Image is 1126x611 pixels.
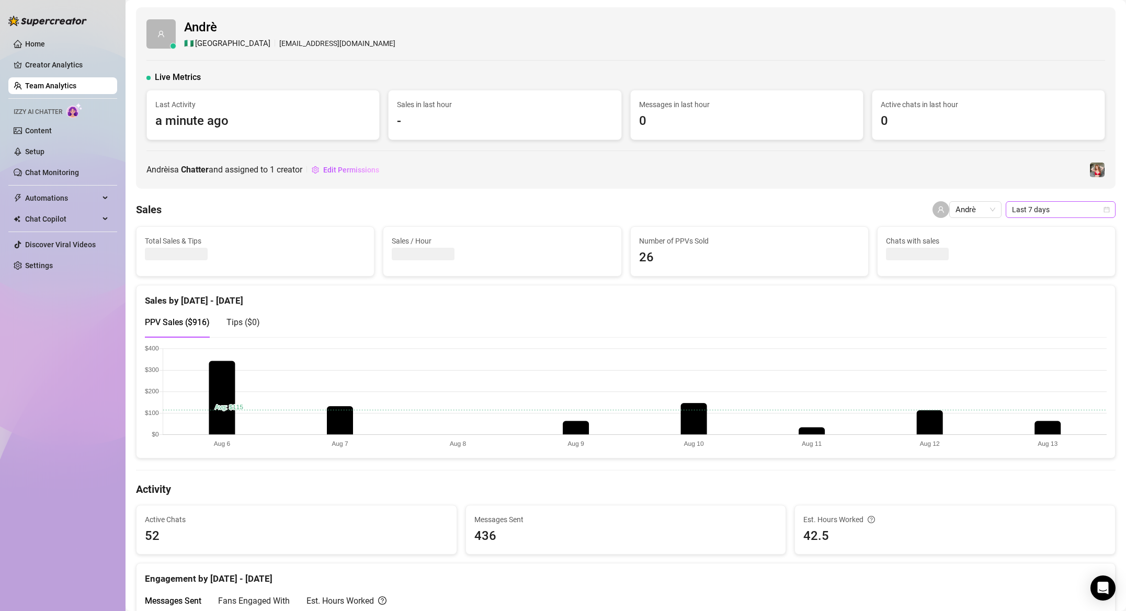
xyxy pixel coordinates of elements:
[474,514,778,525] span: Messages Sent
[397,111,612,131] span: -
[14,107,62,117] span: Izzy AI Chatter
[956,202,995,217] span: Andrè
[881,99,1096,110] span: Active chats in last hour
[145,317,210,327] span: PPV Sales ( $916 )
[155,71,201,84] span: Live Metrics
[25,147,44,156] a: Setup
[868,514,875,525] span: question-circle
[25,56,109,73] a: Creator Analytics
[184,18,395,38] span: Andrè
[639,99,855,110] span: Messages in last hour
[218,596,290,606] span: Fans Engaged With
[184,38,395,50] div: [EMAIL_ADDRESS][DOMAIN_NAME]
[184,38,194,50] span: 🇳🇬
[25,261,53,270] a: Settings
[881,111,1096,131] span: 0
[8,16,87,26] img: logo-BBDzfeDw.svg
[25,126,52,135] a: Content
[937,206,945,213] span: user
[181,165,209,175] b: Chatter
[886,235,1107,247] span: Chats with sales
[1104,206,1110,213] span: calendar
[311,162,380,178] button: Edit Permissions
[157,30,165,38] span: user
[25,240,96,249] a: Discover Viral Videos
[25,168,79,177] a: Chat Monitoring
[155,111,371,131] span: a minute ago
[155,99,371,110] span: Last Activity
[25,40,45,48] a: Home
[226,317,260,327] span: Tips ( $0 )
[145,235,366,247] span: Total Sales & Tips
[803,514,1107,525] div: Est. Hours Worked
[397,99,612,110] span: Sales in last hour
[392,235,612,247] span: Sales / Hour
[639,248,860,268] span: 26
[195,38,270,50] span: [GEOGRAPHIC_DATA]
[639,111,855,131] span: 0
[145,526,448,546] span: 52
[145,285,1107,308] div: Sales by [DATE] - [DATE]
[803,526,1107,546] span: 42.5
[25,190,99,206] span: Automations
[1012,202,1109,217] span: Last 7 days
[14,194,22,202] span: thunderbolt
[14,215,20,223] img: Chat Copilot
[145,563,1107,586] div: Engagement by [DATE] - [DATE]
[145,596,201,606] span: Messages Sent
[639,235,860,247] span: Number of PPVs Sold
[306,594,386,607] div: Est. Hours Worked
[474,526,778,546] span: 436
[1090,163,1105,177] img: fit_meli007
[146,163,302,176] span: Andrè is a and assigned to creator
[66,103,83,118] img: AI Chatter
[25,82,76,90] a: Team Analytics
[136,202,162,217] h4: Sales
[1090,575,1116,601] div: Open Intercom Messenger
[145,514,448,525] span: Active Chats
[270,165,275,175] span: 1
[312,166,319,174] span: setting
[378,594,386,607] span: question-circle
[323,166,379,174] span: Edit Permissions
[136,482,1116,497] h4: Activity
[25,211,99,227] span: Chat Copilot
